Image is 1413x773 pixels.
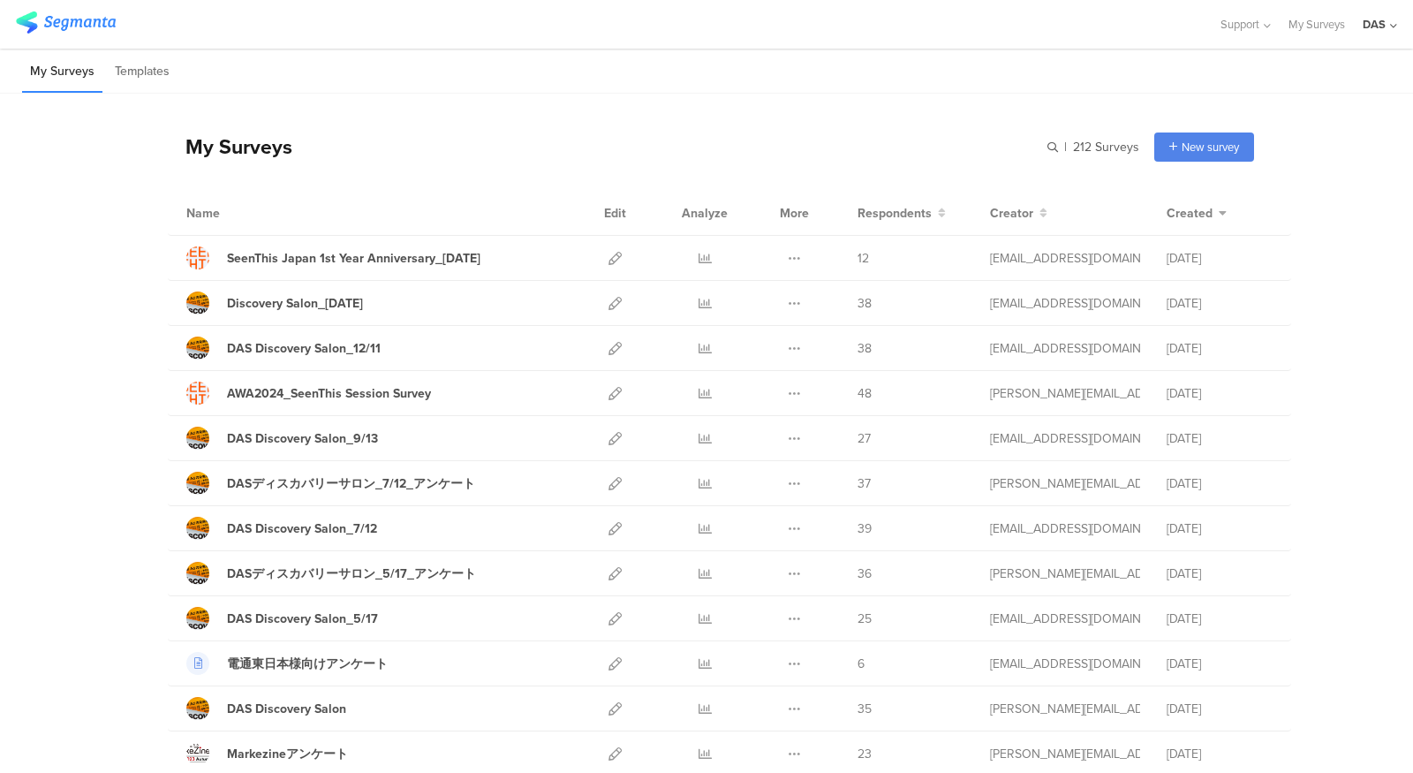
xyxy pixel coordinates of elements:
div: DAS Discovery Salon_5/17 [227,610,378,628]
div: [DATE] [1167,655,1273,673]
span: 6 [858,655,865,673]
div: Markezineアンケート [227,745,348,763]
div: [DATE] [1167,519,1273,538]
span: 39 [858,519,872,538]
span: 212 Surveys [1073,138,1139,156]
div: a.takei@amana.jp [990,700,1140,718]
div: t.udagawa@accelerators.jp [990,339,1140,358]
div: [DATE] [1167,610,1273,628]
div: More [775,191,813,235]
div: n.kato@accelerators.jp [990,565,1140,583]
div: Name [186,204,292,223]
div: [DATE] [1167,745,1273,763]
div: DAS Discovery Salon_7/12 [227,519,377,538]
div: [DATE] [1167,474,1273,493]
a: DAS Discovery Salon [186,697,346,720]
div: [DATE] [1167,249,1273,268]
button: Creator [990,204,1047,223]
div: t.udagawa@accelerators.jp [990,610,1140,628]
div: n.kato@accelerators.jp [990,474,1140,493]
span: | [1062,138,1069,156]
span: Creator [990,204,1033,223]
div: SeenThis Japan 1st Year Anniversary_9/10/2025 [227,249,480,268]
a: SeenThis Japan 1st Year Anniversary_[DATE] [186,246,480,269]
div: DAS Discovery Salon_12/11 [227,339,381,358]
img: segmanta logo [16,11,116,34]
li: My Surveys [22,51,102,93]
span: 37 [858,474,871,493]
div: [DATE] [1167,700,1273,718]
div: DASディスカバリーサロン_7/12_アンケート [227,474,475,493]
span: 38 [858,339,872,358]
div: h.nomura@accelerators.jp [990,745,1140,763]
a: DAS Discovery Salon_7/12 [186,517,377,540]
li: Templates [107,51,178,93]
span: 38 [858,294,872,313]
span: 12 [858,249,869,268]
span: 35 [858,700,872,718]
div: AWA2024_SeenThis Session Survey [227,384,431,403]
div: [DATE] [1167,429,1273,448]
span: New survey [1182,139,1239,155]
a: AWA2024_SeenThis Session Survey [186,382,431,405]
div: DAS [1363,16,1386,33]
div: Discovery Salon_4/18/2025 [227,294,363,313]
span: 25 [858,610,872,628]
div: 電通東日本様向けアンケート [227,655,388,673]
div: DAS Discovery Salon [227,700,346,718]
div: Edit [596,191,634,235]
a: DASディスカバリーサロン_5/17_アンケート [186,562,476,585]
div: t.udagawa@accelerators.jp [990,429,1140,448]
a: DAS Discovery Salon_5/17 [186,607,378,630]
span: Support [1220,16,1259,33]
div: My Surveys [168,132,292,162]
span: Created [1167,204,1213,223]
div: [DATE] [1167,294,1273,313]
div: DAS Discovery Salon_9/13 [227,429,378,448]
button: Respondents [858,204,946,223]
span: 27 [858,429,871,448]
span: 48 [858,384,872,403]
div: t.udagawa@accelerators.jp [990,655,1140,673]
a: DAS Discovery Salon_12/11 [186,337,381,360]
div: [DATE] [1167,339,1273,358]
span: 36 [858,565,872,583]
span: 23 [858,745,872,763]
div: t.udagawa@accelerators.jp [990,294,1140,313]
div: t.udagawa@accelerators.jp [990,519,1140,538]
div: [DATE] [1167,384,1273,403]
div: DASディスカバリーサロン_5/17_アンケート [227,565,476,583]
span: Respondents [858,204,932,223]
div: [DATE] [1167,565,1273,583]
div: t.udagawa@accelerators.jp [990,249,1140,268]
a: Discovery Salon_[DATE] [186,292,363,315]
a: 電通東日本様向けアンケート [186,652,388,675]
div: n.kato@accelerators.jp [990,384,1140,403]
div: Analyze [678,191,731,235]
a: DASディスカバリーサロン_7/12_アンケート [186,472,475,495]
button: Created [1167,204,1227,223]
a: DAS Discovery Salon_9/13 [186,427,378,450]
a: Markezineアンケート [186,742,348,765]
